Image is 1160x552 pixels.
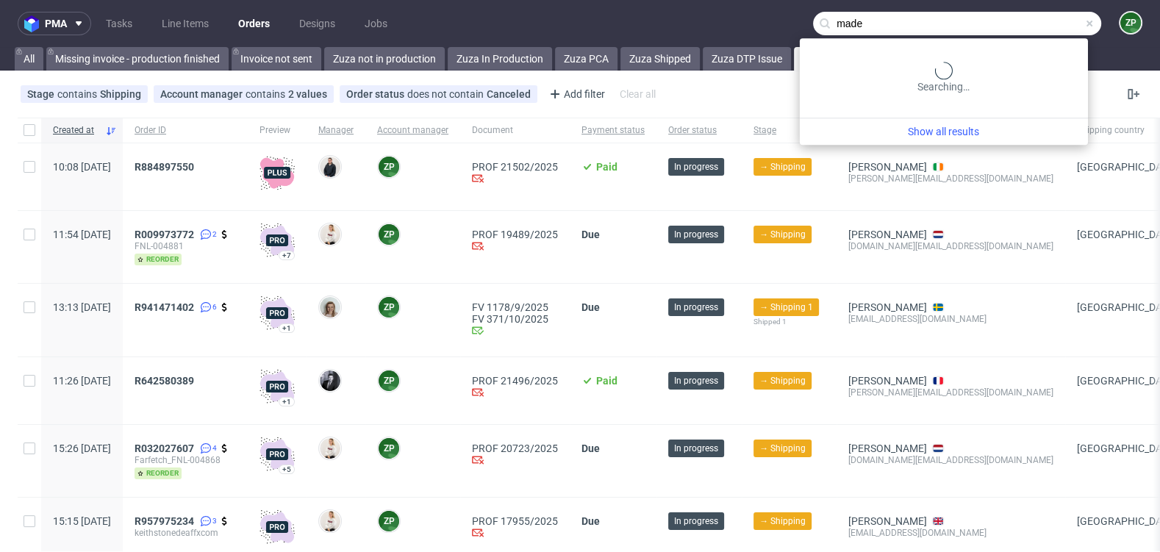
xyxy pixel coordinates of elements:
[848,442,927,454] a: [PERSON_NAME]
[377,124,448,137] span: Account manager
[472,301,558,313] a: FV 1178/9/2025
[259,509,295,545] img: pro-icon.017ec5509f39f3e742e3.png
[15,47,43,71] a: All
[135,161,194,173] span: R884897550
[324,47,445,71] a: Zuza not in production
[259,295,295,331] img: pro-icon.017ec5509f39f3e742e3.png
[212,229,217,240] span: 2
[581,301,600,313] span: Due
[356,12,396,35] a: Jobs
[848,527,1053,539] div: [EMAIL_ADDRESS][DOMAIN_NAME]
[259,369,295,404] img: pro-icon.017ec5509f39f3e742e3.png
[320,438,340,459] img: Mari Fok
[318,124,354,137] span: Manager
[135,467,182,479] span: reorder
[135,124,236,137] span: Order ID
[135,515,194,527] span: R957975234
[759,442,806,455] span: → Shipping
[848,515,927,527] a: [PERSON_NAME]
[848,173,1053,184] div: [PERSON_NAME][EMAIL_ADDRESS][DOMAIN_NAME]
[379,511,399,531] figcaption: ZP
[246,88,288,100] span: contains
[212,301,217,313] span: 6
[1120,12,1141,33] figcaption: ZP
[320,224,340,245] img: Mari Fok
[472,229,558,240] a: PROF 19489/2025
[379,438,399,459] figcaption: ZP
[135,229,197,240] a: R009973772
[53,229,111,240] span: 11:54 [DATE]
[379,157,399,177] figcaption: ZP
[668,124,730,137] span: Order status
[674,160,718,173] span: In progress
[753,124,825,137] span: Stage
[848,313,1053,325] div: [EMAIL_ADDRESS][DOMAIN_NAME]
[674,301,718,314] span: In progress
[135,301,194,313] span: R941471402
[53,442,111,454] span: 15:26 [DATE]
[674,515,718,528] span: In progress
[543,82,608,106] div: Add filter
[57,88,100,100] span: contains
[27,88,57,100] span: Stage
[674,374,718,387] span: In progress
[160,88,246,100] span: Account manager
[596,375,617,387] span: Paid
[320,511,340,531] img: Mari Fok
[135,301,197,313] a: R941471402
[848,301,927,313] a: [PERSON_NAME]
[759,228,806,241] span: → Shipping
[135,442,197,454] a: R032027607
[674,228,718,241] span: In progress
[848,229,927,240] a: [PERSON_NAME]
[674,442,718,455] span: In progress
[620,47,700,71] a: Zuza Shipped
[753,316,825,328] div: Shipped 1
[806,62,1082,94] div: Searching…
[581,229,600,240] span: Due
[282,465,291,473] div: +5
[320,157,340,177] img: Adrian Margula
[290,12,344,35] a: Designs
[153,12,218,35] a: Line Items
[53,301,111,313] span: 13:13 [DATE]
[212,515,217,527] span: 3
[18,12,91,35] button: pma
[794,47,891,71] a: Zuza Shipping
[212,442,217,454] span: 4
[197,515,217,527] a: 3
[135,515,197,527] a: R957975234
[282,251,291,259] div: +7
[472,375,558,387] a: PROF 21496/2025
[282,324,291,332] div: +1
[197,301,217,313] a: 6
[135,161,197,173] a: R884897550
[379,224,399,245] figcaption: ZP
[848,454,1053,466] div: [DOMAIN_NAME][EMAIL_ADDRESS][DOMAIN_NAME]
[232,47,321,71] a: Invoice not sent
[288,88,327,100] div: 2 values
[806,124,1082,139] a: Show all results
[448,47,552,71] a: Zuza In Production
[135,254,182,265] span: reorder
[259,437,295,472] img: pro-icon.017ec5509f39f3e742e3.png
[759,374,806,387] span: → Shipping
[135,229,194,240] span: R009973772
[472,442,558,454] a: PROF 20723/2025
[581,124,645,137] span: Payment status
[703,47,791,71] a: Zuza DTP Issue
[848,240,1053,252] div: [DOMAIN_NAME][EMAIL_ADDRESS][DOMAIN_NAME]
[282,398,291,406] div: +1
[320,370,340,391] img: Philippe Dubuy
[197,229,217,240] a: 2
[135,442,194,454] span: R032027607
[100,88,141,100] div: Shipping
[581,515,600,527] span: Due
[848,161,927,173] a: [PERSON_NAME]
[379,297,399,318] figcaption: ZP
[97,12,141,35] a: Tasks
[487,88,531,100] div: Canceled
[135,375,194,387] span: R642580389
[259,223,295,258] img: pro-icon.017ec5509f39f3e742e3.png
[320,297,340,318] img: Monika Poźniak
